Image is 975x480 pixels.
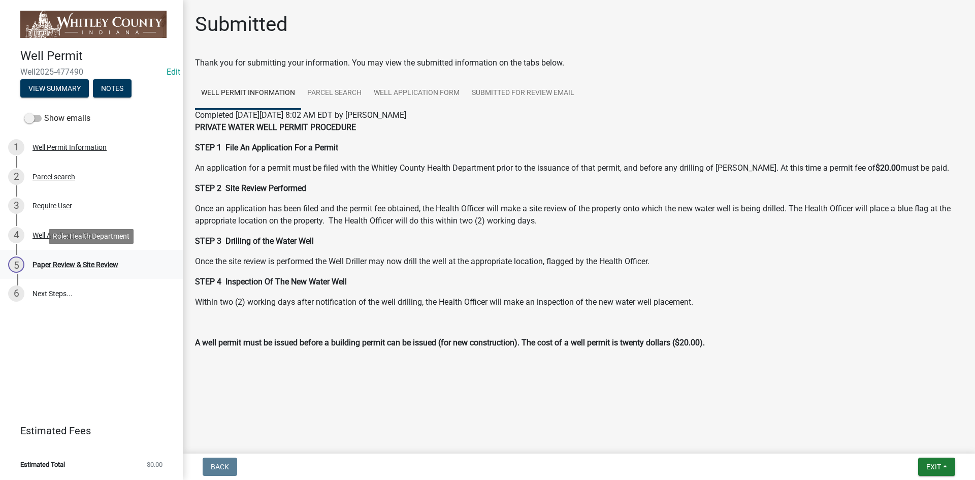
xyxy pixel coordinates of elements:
[918,458,955,476] button: Exit
[93,85,132,93] wm-modal-confirm: Notes
[8,257,24,273] div: 5
[32,144,107,151] div: Well Permit Information
[8,198,24,214] div: 3
[8,169,24,185] div: 2
[195,110,406,120] span: Completed [DATE][DATE] 8:02 AM EDT by [PERSON_NAME]
[211,463,229,471] span: Back
[195,296,963,308] p: Within two (2) working days after notification of the well drilling, the Health Officer will make...
[167,67,180,77] a: Edit
[8,421,167,441] a: Estimated Fees
[368,77,466,110] a: Well Application Form
[20,79,89,98] button: View Summary
[195,122,356,132] strong: PRIVATE WATER WELL PERMIT PROCEDURE
[32,232,101,239] div: Well Application Form
[195,338,705,347] strong: A well permit must be issued before a building permit can be issued (for new construction). The c...
[167,67,180,77] wm-modal-confirm: Edit Application Number
[875,163,900,173] strong: $20.00
[195,162,963,174] p: An application for a permit must be filed with the Whitley County Health Department prior to the ...
[203,458,237,476] button: Back
[195,77,301,110] a: Well Permit Information
[195,277,347,286] strong: STEP 4 Inspection Of The New Water Well
[20,67,162,77] span: Well2025-477490
[32,173,75,180] div: Parcel search
[195,143,338,152] strong: STEP 1 File An Application For a Permit
[195,236,314,246] strong: STEP 3 Drilling of the Water Well
[195,203,963,227] p: Once an application has been filed and the permit fee obtained, the Health Officer will make a si...
[32,202,72,209] div: Require User
[20,49,175,63] h4: Well Permit
[8,285,24,302] div: 6
[195,12,288,37] h1: Submitted
[49,229,134,244] div: Role: Health Department
[8,227,24,243] div: 4
[32,261,118,268] div: Paper Review & Site Review
[24,112,90,124] label: Show emails
[195,255,963,268] p: Once the site review is performed the Well Driller may now drill the well at the appropriate loca...
[93,79,132,98] button: Notes
[147,461,162,468] span: $0.00
[20,461,65,468] span: Estimated Total
[8,139,24,155] div: 1
[926,463,941,471] span: Exit
[466,77,580,110] a: Submitted for Review Email
[195,183,306,193] strong: STEP 2 Site Review Performed
[20,11,167,38] img: Whitley County, Indiana
[20,85,89,93] wm-modal-confirm: Summary
[195,57,963,69] div: Thank you for submitting your information. You may view the submitted information on the tabs below.
[301,77,368,110] a: Parcel search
